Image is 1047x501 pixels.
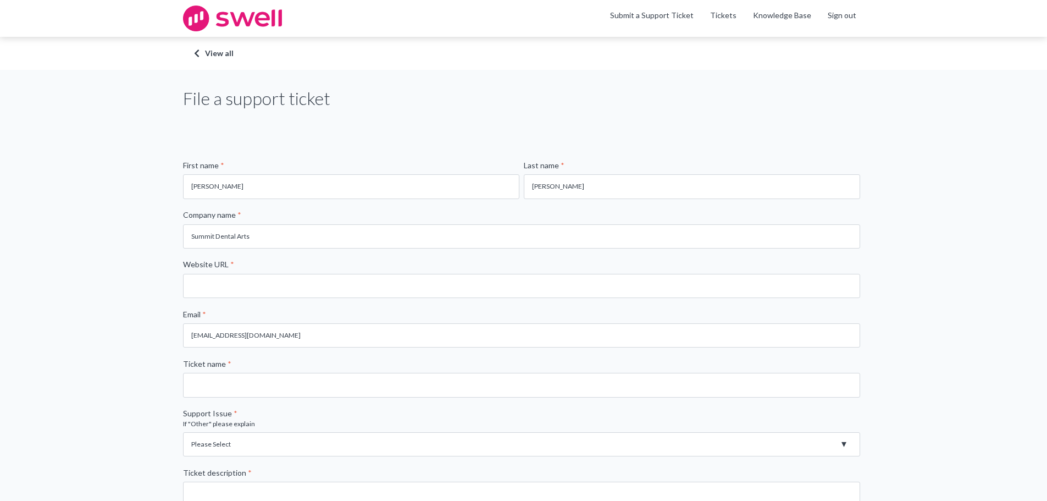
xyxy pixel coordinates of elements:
a: Knowledge Base [753,10,811,21]
a: View all [194,48,854,59]
span: Support Issue [183,409,232,418]
a: Sign out [828,10,856,21]
span: Email [183,310,201,319]
span: Last name [524,161,559,170]
a: Submit a Support Ticket [610,10,694,20]
div: Navigation Menu [702,10,865,27]
span: Ticket name [183,359,226,368]
span: First name [183,161,219,170]
span: Company name [183,210,236,219]
span: Ticket description [183,468,246,477]
h1: File a support ticket [183,86,330,111]
legend: If "Other" please explain [183,419,865,428]
ul: Main menu [602,10,865,27]
a: Tickets [710,10,736,21]
span: Website URL [183,260,229,269]
nav: Swell CX Support [602,10,865,27]
img: swell [183,5,282,31]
